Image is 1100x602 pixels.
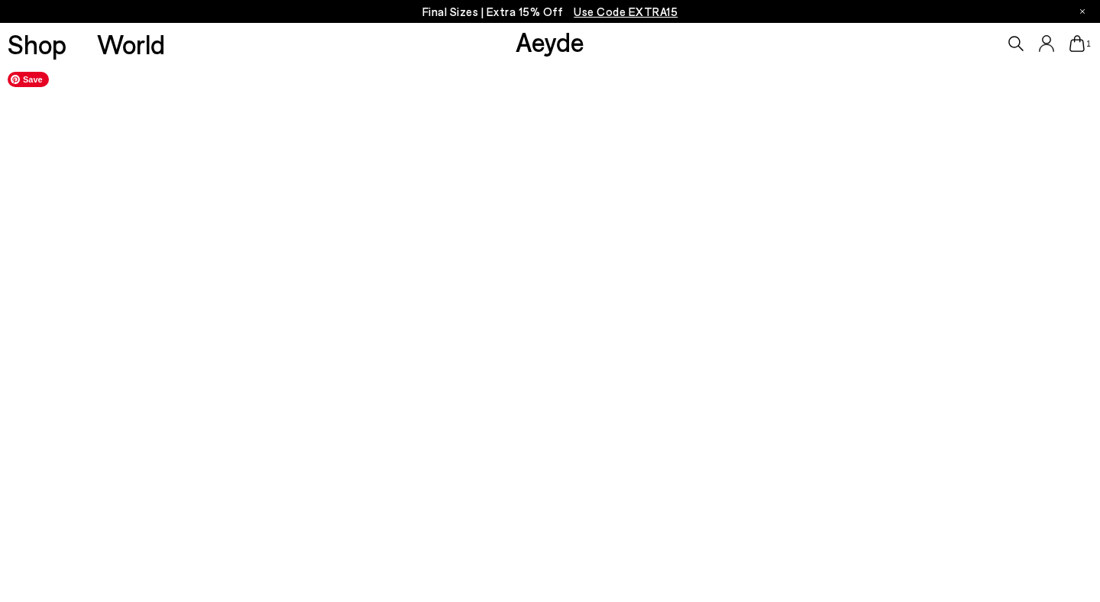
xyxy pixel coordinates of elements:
[8,31,66,57] a: Shop
[1085,40,1092,48] span: 1
[574,5,678,18] span: Navigate to /collections/ss25-final-sizes
[1069,35,1085,52] a: 1
[8,72,49,87] span: Save
[97,31,165,57] a: World
[516,25,584,57] a: Aeyde
[422,2,678,21] p: Final Sizes | Extra 15% Off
